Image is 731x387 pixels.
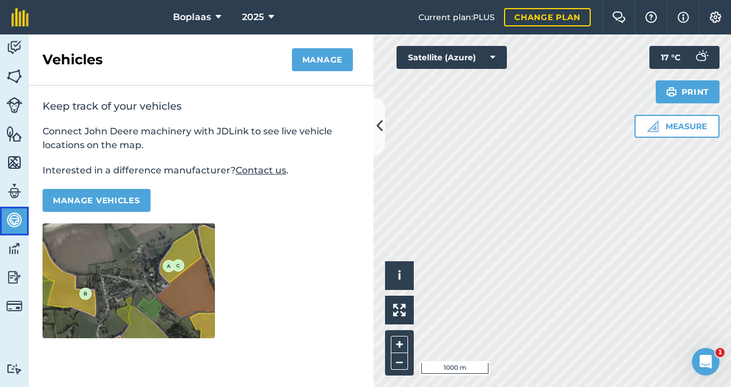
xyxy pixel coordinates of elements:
span: Current plan : PLUS [418,11,495,24]
button: Print [656,80,720,103]
span: 1 [715,348,725,357]
img: svg+xml;base64,PD94bWwgdmVyc2lvbj0iMS4wIiBlbmNvZGluZz0idXRmLTgiPz4KPCEtLSBHZW5lcmF0b3I6IEFkb2JlIE... [6,39,22,56]
img: svg+xml;base64,PD94bWwgdmVyc2lvbj0iMS4wIiBlbmNvZGluZz0idXRmLTgiPz4KPCEtLSBHZW5lcmF0b3I6IEFkb2JlIE... [6,269,22,286]
span: Boplaas [173,10,211,24]
img: svg+xml;base64,PHN2ZyB4bWxucz0iaHR0cDovL3d3dy53My5vcmcvMjAwMC9zdmciIHdpZHRoPSI1NiIgaGVpZ2h0PSI2MC... [6,68,22,85]
img: fieldmargin Logo [11,8,29,26]
img: svg+xml;base64,PHN2ZyB4bWxucz0iaHR0cDovL3d3dy53My5vcmcvMjAwMC9zdmciIHdpZHRoPSI1NiIgaGVpZ2h0PSI2MC... [6,125,22,142]
img: svg+xml;base64,PD94bWwgdmVyc2lvbj0iMS4wIiBlbmNvZGluZz0idXRmLTgiPz4KPCEtLSBHZW5lcmF0b3I6IEFkb2JlIE... [6,183,22,200]
img: svg+xml;base64,PD94bWwgdmVyc2lvbj0iMS4wIiBlbmNvZGluZz0idXRmLTgiPz4KPCEtLSBHZW5lcmF0b3I6IEFkb2JlIE... [6,298,22,314]
button: – [391,353,408,370]
h2: Keep track of your vehicles [43,99,360,113]
img: svg+xml;base64,PHN2ZyB4bWxucz0iaHR0cDovL3d3dy53My5vcmcvMjAwMC9zdmciIHdpZHRoPSIxNyIgaGVpZ2h0PSIxNy... [678,10,689,24]
button: Satellite (Azure) [397,46,507,69]
img: Ruler icon [647,121,659,132]
button: Measure [634,115,720,138]
button: 17 °C [649,46,720,69]
img: Two speech bubbles overlapping with the left bubble in the forefront [612,11,626,23]
img: Four arrows, one pointing top left, one top right, one bottom right and the last bottom left [393,304,406,316]
iframe: Intercom live chat [692,348,720,376]
img: svg+xml;base64,PD94bWwgdmVyc2lvbj0iMS4wIiBlbmNvZGluZz0idXRmLTgiPz4KPCEtLSBHZW5lcmF0b3I6IEFkb2JlIE... [6,211,22,229]
img: svg+xml;base64,PD94bWwgdmVyc2lvbj0iMS4wIiBlbmNvZGluZz0idXRmLTgiPz4KPCEtLSBHZW5lcmF0b3I6IEFkb2JlIE... [6,97,22,113]
span: 2025 [242,10,264,24]
span: i [398,268,401,282]
button: Manage vehicles [43,189,151,212]
button: + [391,336,408,353]
p: Interested in a difference manufacturer? . [43,164,360,177]
img: svg+xml;base64,PHN2ZyB4bWxucz0iaHR0cDovL3d3dy53My5vcmcvMjAwMC9zdmciIHdpZHRoPSI1NiIgaGVpZ2h0PSI2MC... [6,154,22,171]
button: i [385,261,414,290]
a: Contact us [236,165,286,176]
img: svg+xml;base64,PHN2ZyB4bWxucz0iaHR0cDovL3d3dy53My5vcmcvMjAwMC9zdmciIHdpZHRoPSIxOSIgaGVpZ2h0PSIyNC... [666,85,677,99]
img: A cog icon [709,11,722,23]
h2: Vehicles [43,51,103,69]
img: svg+xml;base64,PD94bWwgdmVyc2lvbj0iMS4wIiBlbmNvZGluZz0idXRmLTgiPz4KPCEtLSBHZW5lcmF0b3I6IEFkb2JlIE... [6,363,22,374]
img: svg+xml;base64,PD94bWwgdmVyc2lvbj0iMS4wIiBlbmNvZGluZz0idXRmLTgiPz4KPCEtLSBHZW5lcmF0b3I6IEFkb2JlIE... [6,240,22,257]
img: A question mark icon [644,11,658,23]
img: svg+xml;base64,PD94bWwgdmVyc2lvbj0iMS4wIiBlbmNvZGluZz0idXRmLTgiPz4KPCEtLSBHZW5lcmF0b3I6IEFkb2JlIE... [690,46,713,69]
p: Connect John Deere machinery with JDLink to see live vehicle locations on the map. [43,125,360,152]
a: Change plan [504,8,591,26]
span: 17 ° C [661,46,680,69]
button: Manage [292,48,353,71]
